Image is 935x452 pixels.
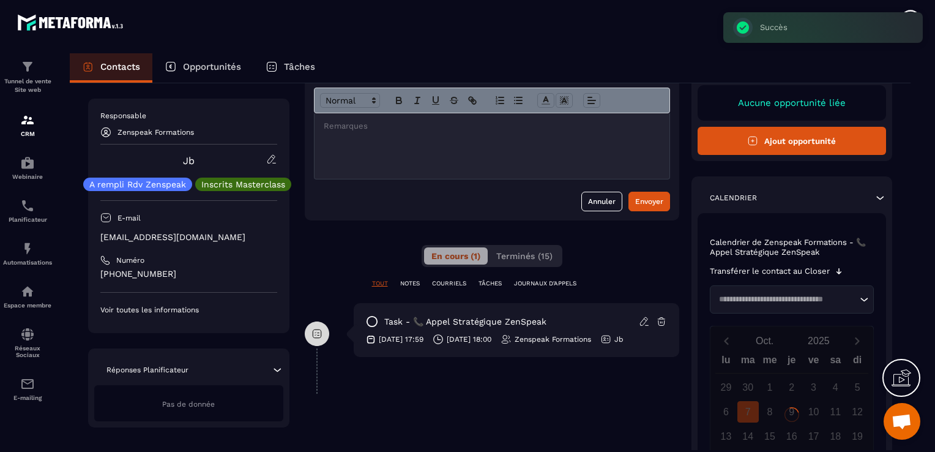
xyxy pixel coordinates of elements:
[3,130,52,137] p: CRM
[614,334,624,344] p: Jb
[162,400,215,409] span: Pas de donnée
[100,268,277,280] p: [PHONE_NUMBER]
[152,53,253,83] a: Opportunités
[884,403,920,440] div: Ouvrir le chat
[3,50,52,104] a: formationformationTunnel de vente Site web
[284,61,315,72] p: Tâches
[3,216,52,223] p: Planificateur
[372,279,388,288] p: TOUT
[70,53,152,83] a: Contacts
[3,104,52,146] a: formationformationCRM
[496,251,553,261] span: Terminés (15)
[479,279,502,288] p: TÂCHES
[3,77,52,94] p: Tunnel de vente Site web
[698,127,887,155] button: Ajout opportunité
[20,198,35,213] img: scheduler
[3,302,52,309] p: Espace membre
[3,232,52,275] a: automationsautomationsAutomatisations
[117,128,194,137] p: Zenspeak Formations
[201,180,285,189] p: Inscrits Masterclass
[100,61,140,72] p: Contacts
[710,285,874,314] div: Search for option
[628,192,670,211] button: Envoyer
[3,318,52,367] a: social-networksocial-networkRéseaux Sociaux
[3,367,52,410] a: emailemailE-mailing
[100,305,277,315] p: Voir toutes les informations
[3,146,52,189] a: automationsautomationsWebinaire
[581,192,622,211] button: Annuler
[183,61,241,72] p: Opportunités
[710,193,757,203] p: Calendrier
[424,247,488,265] button: En cours (1)
[253,53,327,83] a: Tâches
[384,316,546,328] p: task - 📞 Appel Stratégique ZenSpeak
[514,279,576,288] p: JOURNAUX D'APPELS
[20,377,35,391] img: email
[3,345,52,358] p: Réseaux Sociaux
[20,327,35,342] img: social-network
[379,334,423,344] p: [DATE] 17:59
[20,59,35,74] img: formation
[183,155,195,167] a: Jb
[20,156,35,170] img: automations
[431,251,480,261] span: En cours (1)
[3,394,52,401] p: E-mailing
[17,11,127,34] img: logo
[116,255,144,265] p: Numéro
[489,247,560,265] button: Terminés (15)
[20,113,35,127] img: formation
[100,111,277,121] p: Responsable
[515,334,591,344] p: Zenspeak Formations
[710,266,830,276] p: Transférer le contact au Closer
[635,195,663,208] div: Envoyer
[3,275,52,318] a: automationsautomationsEspace membre
[400,279,420,288] p: NOTES
[117,213,141,223] p: E-mail
[106,365,188,375] p: Réponses Planificateur
[20,284,35,299] img: automations
[710,97,874,108] p: Aucune opportunité liée
[3,259,52,266] p: Automatisations
[710,238,874,257] p: Calendrier de Zenspeak Formations - 📞 Appel Stratégique ZenSpeak
[715,293,857,306] input: Search for option
[3,189,52,232] a: schedulerschedulerPlanificateur
[20,241,35,256] img: automations
[447,334,491,344] p: [DATE] 18:00
[432,279,466,288] p: COURRIELS
[3,173,52,180] p: Webinaire
[100,232,277,243] p: [EMAIL_ADDRESS][DOMAIN_NAME]
[89,180,186,189] p: A rempli Rdv Zenspeak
